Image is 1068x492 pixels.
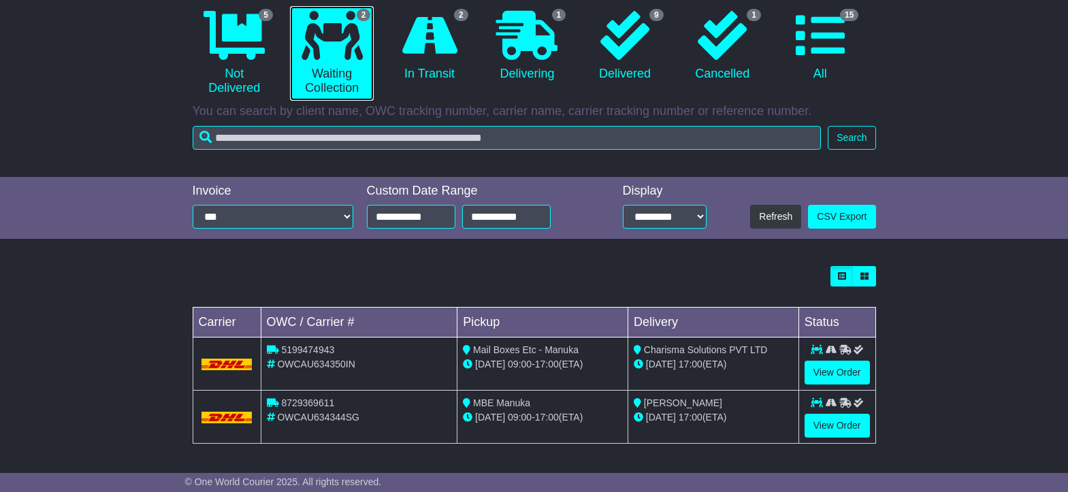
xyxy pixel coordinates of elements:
a: View Order [805,361,870,384]
img: DHL.png [201,359,253,370]
span: 09:00 [508,412,532,423]
a: 1 Delivering [485,6,569,86]
a: View Order [805,414,870,438]
span: [DATE] [475,412,505,423]
a: CSV Export [808,205,875,229]
span: 17:00 [535,412,559,423]
span: 2 [357,9,371,21]
a: 1 Cancelled [681,6,764,86]
span: [DATE] [646,359,676,370]
div: Custom Date Range [367,184,585,199]
span: [PERSON_NAME] [644,397,722,408]
td: OWC / Carrier # [261,308,457,338]
span: 1 [747,9,761,21]
button: Refresh [750,205,801,229]
a: 15 All [778,6,862,86]
img: DHL.png [201,412,253,423]
p: You can search by client name, OWC tracking number, carrier name, carrier tracking number or refe... [193,104,876,119]
span: 2 [454,9,468,21]
button: Search [828,126,875,150]
span: OWCAU634344SG [277,412,359,423]
span: MBE Manuka [473,397,530,408]
span: OWCAU634350IN [277,359,355,370]
div: (ETA) [634,357,793,372]
td: Carrier [193,308,261,338]
span: Mail Boxes Etc - Manuka [473,344,579,355]
a: 9 Delivered [583,6,666,86]
div: (ETA) [634,410,793,425]
a: 2 In Transit [387,6,471,86]
div: Invoice [193,184,353,199]
td: Status [798,308,875,338]
span: 09:00 [508,359,532,370]
span: 17:00 [679,412,702,423]
span: 17:00 [679,359,702,370]
span: [DATE] [475,359,505,370]
a: 5 Not Delivered [193,6,276,101]
td: Delivery [628,308,798,338]
span: 5199474943 [281,344,334,355]
div: Display [623,184,707,199]
td: Pickup [457,308,628,338]
div: - (ETA) [463,357,622,372]
span: 15 [840,9,858,21]
a: 2 Waiting Collection [290,6,374,101]
div: - (ETA) [463,410,622,425]
span: © One World Courier 2025. All rights reserved. [185,476,382,487]
span: Charisma Solutions PVT LTD [644,344,768,355]
span: 5 [259,9,273,21]
span: 17:00 [535,359,559,370]
span: [DATE] [646,412,676,423]
span: 1 [552,9,566,21]
span: 8729369611 [281,397,334,408]
span: 9 [649,9,664,21]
